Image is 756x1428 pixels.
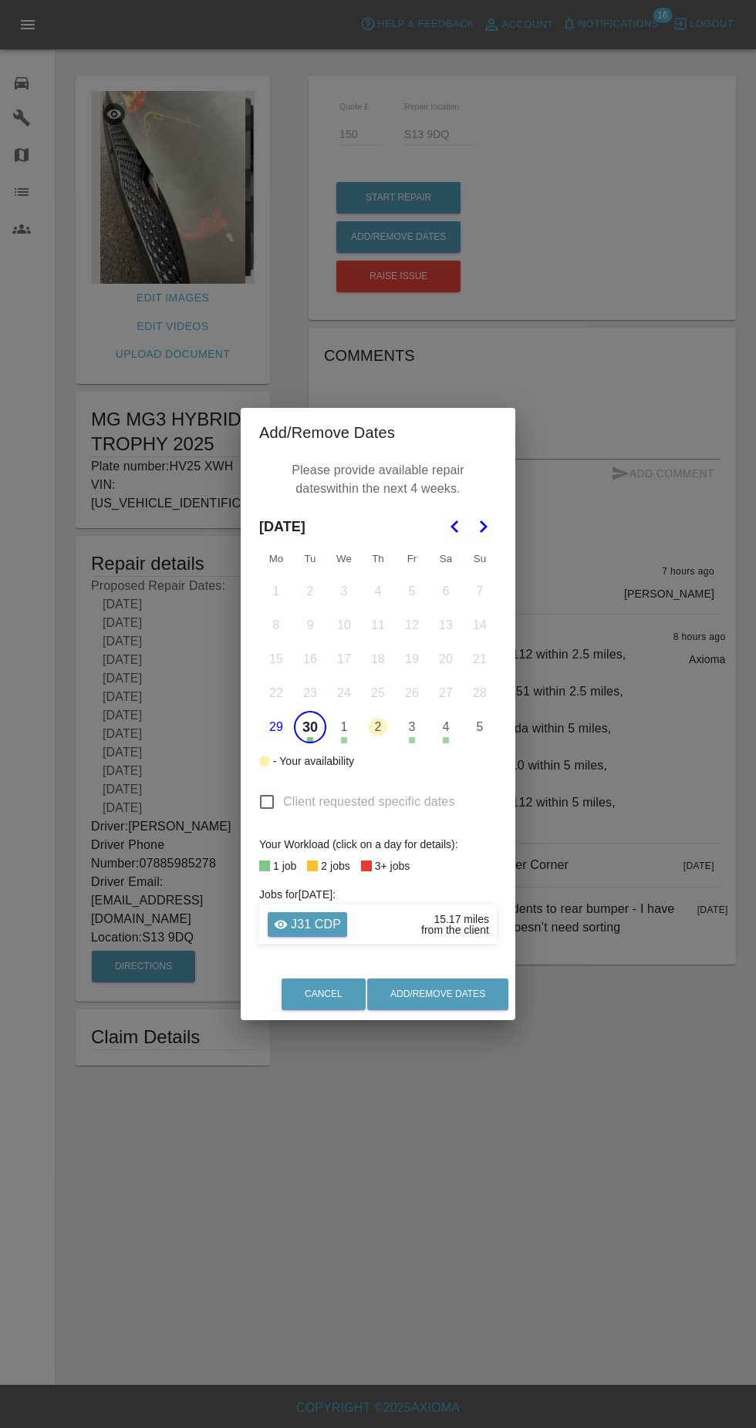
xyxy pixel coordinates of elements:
[430,677,462,709] button: Saturday, September 27th, 2025
[429,544,463,574] th: Saturday
[294,643,326,675] button: Tuesday, September 16th, 2025
[328,643,360,675] button: Wednesday, September 17th, 2025
[396,575,428,608] button: Friday, September 5th, 2025
[362,677,394,709] button: Thursday, September 25th, 2025
[396,609,428,642] button: Friday, September 12th, 2025
[291,915,341,934] p: J31 CDP
[260,643,292,675] button: Monday, September 15th, 2025
[362,609,394,642] button: Thursday, September 11th, 2025
[259,544,497,744] table: September 2025
[430,711,462,743] button: Saturday, October 4th, 2025
[283,793,455,811] span: Client requested specific dates
[328,711,360,743] button: Wednesday, October 1st, 2025
[361,544,395,574] th: Thursday
[430,575,462,608] button: Saturday, September 6th, 2025
[259,510,305,544] span: [DATE]
[259,835,497,854] div: Your Workload (click on a day for details):
[464,575,496,608] button: Sunday, September 7th, 2025
[396,643,428,675] button: Friday, September 19th, 2025
[421,924,489,935] div: from the client
[260,609,292,642] button: Monday, September 8th, 2025
[273,857,296,875] div: 1 job
[241,408,515,457] h2: Add/Remove Dates
[395,544,429,574] th: Friday
[362,643,394,675] button: Thursday, September 18th, 2025
[327,544,361,574] th: Wednesday
[464,711,496,743] button: Sunday, October 5th, 2025
[464,609,496,642] button: Sunday, September 14th, 2025
[259,544,293,574] th: Monday
[396,711,428,743] button: Friday, October 3rd, 2025
[464,677,496,709] button: Sunday, September 28th, 2025
[267,457,489,502] p: Please provide available repair dates within the next 4 weeks.
[469,513,497,541] button: Go to the Next Month
[375,857,410,875] div: 3+ jobs
[362,575,394,608] button: Thursday, September 4th, 2025
[294,711,326,743] button: Tuesday, September 30th, 2025, selected
[362,711,394,743] button: Thursday, October 2nd, 2025
[259,886,497,903] h6: Jobs for [DATE] :
[367,978,508,1010] button: Add/Remove Dates
[328,575,360,608] button: Wednesday, September 3rd, 2025
[441,513,469,541] button: Go to the Previous Month
[463,544,497,574] th: Sunday
[321,857,349,875] div: 2 jobs
[430,643,462,675] button: Saturday, September 20th, 2025
[268,912,347,937] a: J31 CDP
[260,677,292,709] button: Monday, September 22nd, 2025
[328,609,360,642] button: Wednesday, September 10th, 2025
[294,677,326,709] button: Tuesday, September 23rd, 2025
[396,677,428,709] button: Friday, September 26th, 2025
[293,544,327,574] th: Tuesday
[273,752,354,770] div: - Your availability
[260,575,292,608] button: Monday, September 1st, 2025
[430,609,462,642] button: Saturday, September 13th, 2025
[294,575,326,608] button: Tuesday, September 2nd, 2025
[328,677,360,709] button: Wednesday, September 24th, 2025
[434,914,489,924] div: 15.17 miles
[464,643,496,675] button: Sunday, September 21st, 2025
[282,978,366,1010] button: Cancel
[294,609,326,642] button: Tuesday, September 9th, 2025
[260,711,292,743] button: Today, Monday, September 29th, 2025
